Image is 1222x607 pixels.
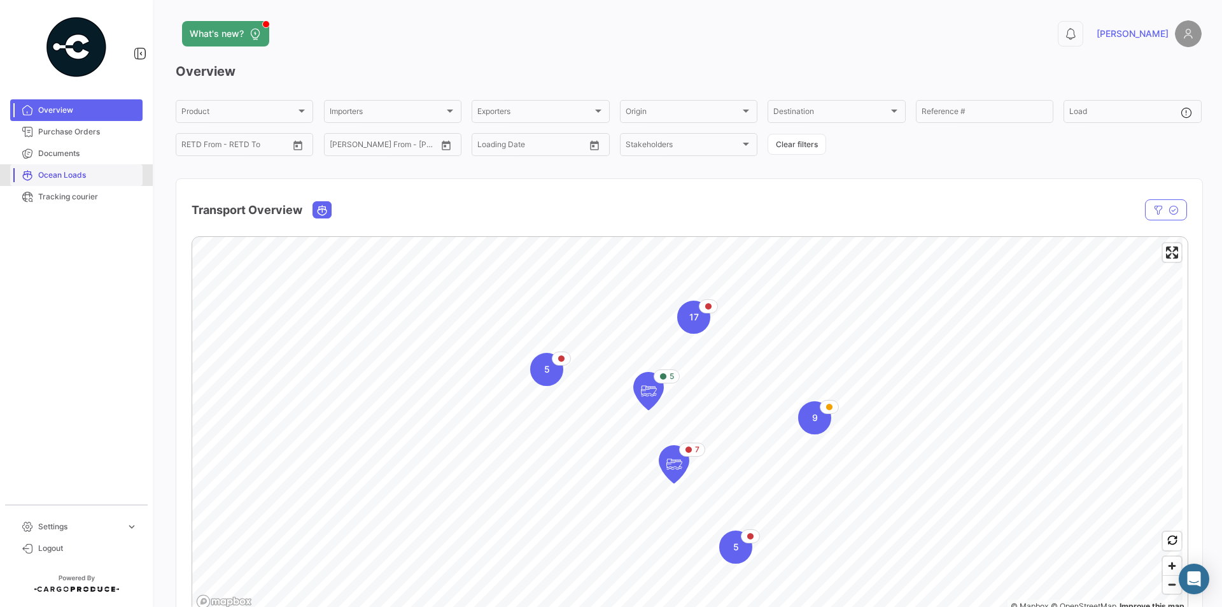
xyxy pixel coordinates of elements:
[182,21,269,46] button: What's new?
[10,186,143,208] a: Tracking courier
[670,371,674,382] span: 5
[181,109,296,118] span: Product
[798,401,831,434] div: Map marker
[626,109,740,118] span: Origin
[192,201,302,219] h4: Transport Overview
[10,143,143,164] a: Documents
[38,543,137,554] span: Logout
[356,142,407,151] input: To
[633,372,664,410] div: Map marker
[585,136,604,155] button: Open calendar
[733,541,739,553] span: 5
[768,134,826,155] button: Clear filters
[719,531,752,564] div: Map marker
[38,148,137,159] span: Documents
[626,142,740,151] span: Stakeholders
[812,411,818,424] span: 9
[38,126,137,138] span: Purchase Orders
[1097,27,1169,40] span: [PERSON_NAME]
[773,109,888,118] span: Destination
[38,521,121,532] span: Settings
[313,202,331,218] button: Ocean
[530,353,563,386] div: Map marker
[1163,576,1181,594] span: Zoom out
[1175,20,1202,47] img: placeholder-user.png
[330,109,444,118] span: Importers
[659,445,689,483] div: Map marker
[10,121,143,143] a: Purchase Orders
[288,136,307,155] button: Open calendar
[477,142,495,151] input: From
[208,142,259,151] input: To
[10,99,143,121] a: Overview
[38,104,137,116] span: Overview
[1163,557,1181,575] button: Zoom in
[181,142,199,151] input: From
[544,363,550,376] span: 5
[695,444,699,455] span: 7
[477,109,592,118] span: Exporters
[1163,243,1181,262] button: Enter fullscreen
[126,521,137,532] span: expand_more
[176,62,1202,80] h3: Overview
[10,164,143,186] a: Ocean Loads
[38,191,137,203] span: Tracking courier
[1163,575,1181,594] button: Zoom out
[437,136,456,155] button: Open calendar
[38,169,137,181] span: Ocean Loads
[45,15,108,79] img: powered-by.png
[504,142,555,151] input: To
[689,311,699,324] span: 17
[330,142,348,151] input: From
[190,27,244,40] span: What's new?
[677,301,710,334] div: Map marker
[1179,564,1209,594] div: Abrir Intercom Messenger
